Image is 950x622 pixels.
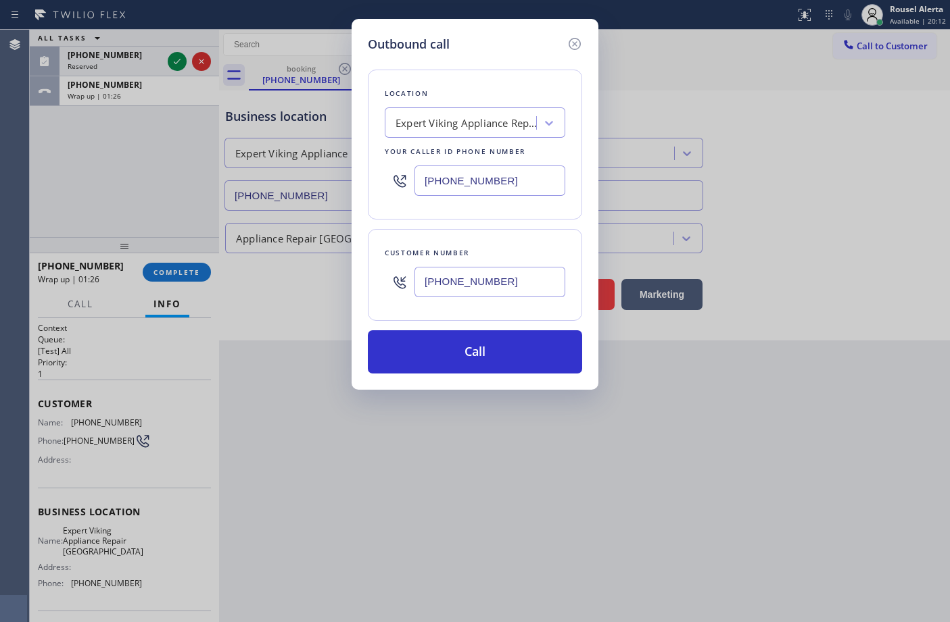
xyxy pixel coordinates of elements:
h5: Outbound call [368,35,450,53]
div: Location [385,86,565,101]
div: Customer number [385,246,565,260]
input: (123) 456-7890 [414,165,565,196]
div: Expert Viking Appliance Repair [GEOGRAPHIC_DATA] [396,115,538,131]
input: (123) 456-7890 [414,267,565,297]
button: Call [368,330,582,373]
div: Your caller id phone number [385,145,565,159]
